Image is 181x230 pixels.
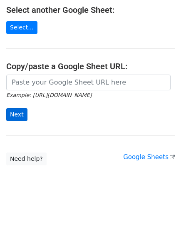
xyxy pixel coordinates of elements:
[6,153,47,165] a: Need help?
[6,61,175,71] h4: Copy/paste a Google Sheet URL:
[6,21,37,34] a: Select...
[6,75,171,90] input: Paste your Google Sheet URL here
[6,5,175,15] h4: Select another Google Sheet:
[6,108,27,121] input: Next
[6,92,92,98] small: Example: [URL][DOMAIN_NAME]
[139,190,181,230] iframe: Chat Widget
[139,190,181,230] div: Widget de chat
[123,153,175,161] a: Google Sheets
